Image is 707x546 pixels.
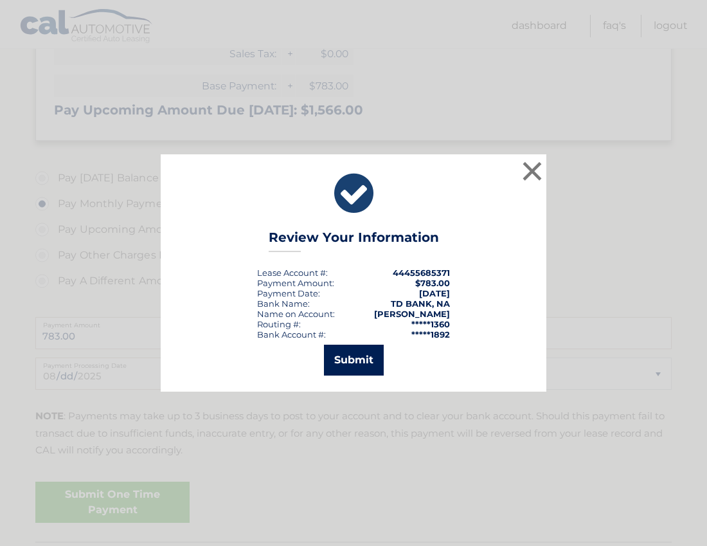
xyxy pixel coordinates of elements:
[269,230,439,252] h3: Review Your Information
[257,268,328,278] div: Lease Account #:
[415,278,450,288] span: $783.00
[257,288,318,298] span: Payment Date
[257,288,320,298] div: :
[419,288,450,298] span: [DATE]
[393,268,450,278] strong: 44455685371
[374,309,450,319] strong: [PERSON_NAME]
[257,319,301,329] div: Routing #:
[257,329,326,340] div: Bank Account #:
[324,345,384,376] button: Submit
[257,298,310,309] div: Bank Name:
[391,298,450,309] strong: TD BANK, NA
[519,158,545,184] button: ×
[257,309,335,319] div: Name on Account:
[257,278,334,288] div: Payment Amount:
